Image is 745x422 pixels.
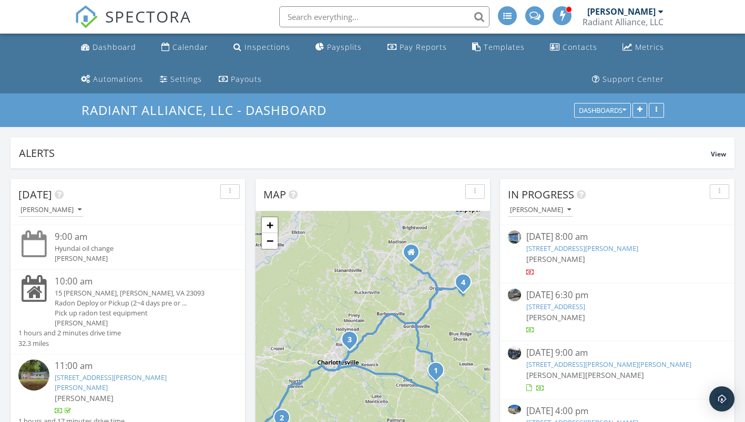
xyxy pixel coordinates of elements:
div: 12627 Lakeview Ln , Orange, VA 22960 [463,282,470,288]
div: Paysplits [327,42,362,52]
div: Pay Reports [400,42,447,52]
div: Radon Deploy or Pickup (2~4 days pre or ... [55,298,219,308]
a: [DATE] 9:00 am [STREET_ADDRESS][PERSON_NAME][PERSON_NAME] [PERSON_NAME][PERSON_NAME] [508,346,727,393]
div: Hyundai oil change [55,244,219,254]
a: Inspections [229,38,294,57]
div: Metrics [635,42,664,52]
a: [DATE] 6:30 pm [STREET_ADDRESS] [PERSON_NAME] [508,289,727,335]
div: [DATE] 6:30 pm [526,289,709,302]
a: Settings [156,70,206,89]
a: Zoom in [262,217,278,233]
i: 1 [434,367,438,375]
a: Zoom out [262,233,278,249]
div: [PERSON_NAME] [55,254,219,263]
div: 15 Daniel Run, Louisa, VA 23093 [436,370,442,376]
img: 9552533%2Fcover_photos%2FNUGArNue5TYY5KihUWlO%2Fsmall.jpg [18,360,49,391]
a: Automations (Basic) [77,70,147,89]
div: Inspections [244,42,290,52]
div: Templates [484,42,525,52]
span: View [711,150,726,159]
div: 32.3 miles [18,339,121,349]
div: 4805 Orange Road, Aroda VA 22709 [411,252,417,258]
div: Dashboards [579,107,626,114]
div: [PERSON_NAME] [21,206,81,214]
img: 9571382%2Fcover_photos%2FuWAWz0Qzn8RloUrojA40%2Fsmall.jpeg [508,405,521,414]
a: Paysplits [311,38,366,57]
a: Radiant Alliance, LLC - Dashboard [81,101,335,119]
div: 101 Vincennes Rd, Charlottesville, VA 22911 [350,339,356,345]
i: 2 [280,415,284,422]
div: Calendar [172,42,208,52]
div: 10:00 am [55,275,219,288]
span: In Progress [508,187,574,202]
a: [STREET_ADDRESS][PERSON_NAME][PERSON_NAME] [55,373,167,392]
a: Payouts [215,70,266,89]
a: [DATE] 8:00 am [STREET_ADDRESS][PERSON_NAME] [PERSON_NAME] [508,230,727,277]
a: Templates [468,38,529,57]
a: 10:00 am 15 [PERSON_NAME], [PERSON_NAME], VA 23093 Radon Deploy or Pickup (2~4 days pre or ... Pi... [18,275,237,349]
input: Search everything... [279,6,489,27]
a: Contacts [546,38,601,57]
div: Pick up radon test equipment [55,308,219,318]
a: SPECTORA [75,14,191,36]
a: Calendar [157,38,212,57]
a: Support Center [588,70,668,89]
div: Dashboard [93,42,136,52]
div: Payouts [231,74,262,84]
img: The Best Home Inspection Software - Spectora [75,5,98,28]
div: 1 hours and 2 minutes drive time [18,328,121,338]
img: 9416588%2Fcover_photos%2FKWhetdBzmoSmfKYljcN3%2Fsmall.jpg [508,289,521,302]
a: [STREET_ADDRESS][PERSON_NAME] [526,244,638,253]
div: Contacts [563,42,597,52]
div: [PERSON_NAME] [587,6,656,17]
div: Support Center [603,74,664,84]
span: [DATE] [18,187,52,202]
a: Pay Reports [383,38,451,57]
div: [PERSON_NAME] [55,318,219,328]
button: [PERSON_NAME] [18,203,84,217]
a: [STREET_ADDRESS][PERSON_NAME][PERSON_NAME] [526,360,691,369]
button: Dashboards [574,103,631,118]
div: Settings [170,74,202,84]
img: 9487333%2Fcover_photos%2F2ucwh8DgbuFmjxsn8uM7%2Fsmall.jpg [508,346,521,360]
div: [PERSON_NAME] [510,206,571,214]
div: Automations [93,74,143,84]
img: 9257171%2Fcover_photos%2F1Cyy3DvaBep2r1zcexP0%2Fsmall.jpg [508,230,521,244]
div: Alerts [19,146,711,160]
div: Open Intercom Messenger [709,386,734,412]
div: 11:00 am [55,360,219,373]
span: [PERSON_NAME] [585,370,644,380]
a: Metrics [618,38,668,57]
div: [DATE] 4:00 pm [526,405,709,418]
a: [STREET_ADDRESS] [526,302,585,311]
a: Dashboard [77,38,140,57]
span: [PERSON_NAME] [526,254,585,264]
button: [PERSON_NAME] [508,203,573,217]
span: SPECTORA [105,5,191,27]
span: [PERSON_NAME] [526,312,585,322]
div: 15 [PERSON_NAME], [PERSON_NAME], VA 23093 [55,288,219,298]
i: 3 [348,336,352,344]
div: [DATE] 8:00 am [526,230,709,244]
div: [DATE] 9:00 am [526,346,709,360]
span: Map [263,187,286,202]
div: 9:00 am [55,230,219,244]
i: 4 [461,279,465,287]
span: [PERSON_NAME] [55,393,114,403]
span: [PERSON_NAME] [526,370,585,380]
div: Radiant Alliance, LLC [583,17,664,27]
